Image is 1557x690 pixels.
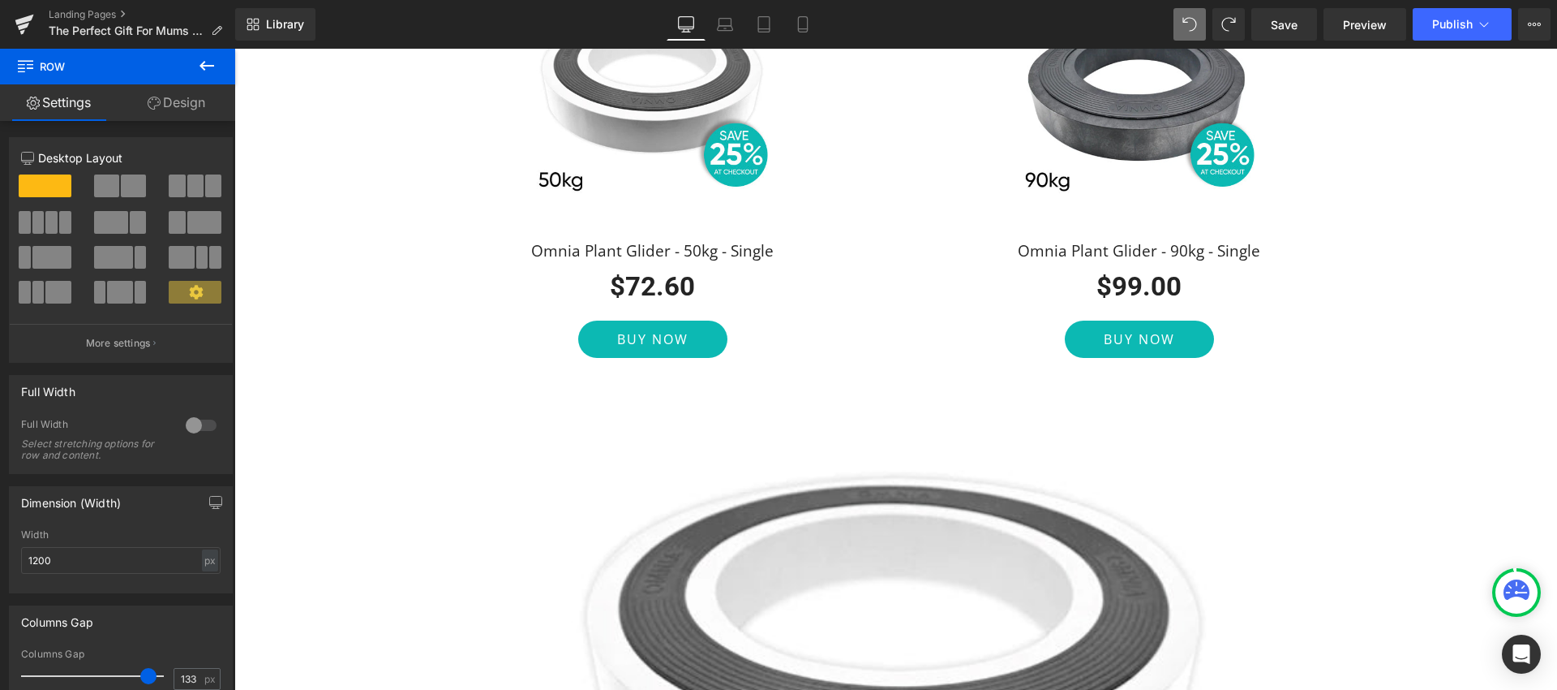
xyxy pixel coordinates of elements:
[344,272,493,309] button: Buy Now
[1502,635,1541,674] div: Open Intercom Messenger
[21,376,75,399] div: Full Width
[375,222,461,253] span: $72.60
[266,17,304,32] span: Library
[1323,8,1406,41] a: Preview
[204,674,218,684] span: px
[1343,16,1387,33] span: Preview
[783,179,1026,213] a: Omnia Plant Glider - 90kg - Single
[235,8,315,41] a: New Library
[21,547,221,574] input: auto
[21,438,167,461] div: Select stretching options for row and content.
[862,222,947,253] span: $99.00
[49,24,204,37] span: The Perfect Gift For Mums Who Love to Garden
[21,149,221,166] p: Desktop Layout
[49,8,235,21] a: Landing Pages
[21,529,221,541] div: Width
[16,49,178,84] span: Row
[1271,16,1297,33] span: Save
[21,649,221,660] div: Columns Gap
[869,282,941,300] span: Buy Now
[10,324,232,362] button: More settings
[21,606,93,629] div: Columns Gap
[1432,18,1473,31] span: Publish
[1212,8,1245,41] button: Redo
[1518,8,1551,41] button: More
[783,8,822,41] a: Mobile
[86,336,151,351] p: More settings
[383,282,454,300] span: Buy Now
[1413,8,1512,41] button: Publish
[667,8,706,41] a: Desktop
[297,179,539,213] a: Omnia Plant Glider - 50kg - Single
[21,418,169,435] div: Full Width
[21,487,121,510] div: Dimension (Width)
[118,84,235,121] a: Design
[744,8,783,41] a: Tablet
[830,272,980,309] button: Buy Now
[1173,8,1206,41] button: Undo
[202,550,218,571] div: px
[706,8,744,41] a: Laptop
